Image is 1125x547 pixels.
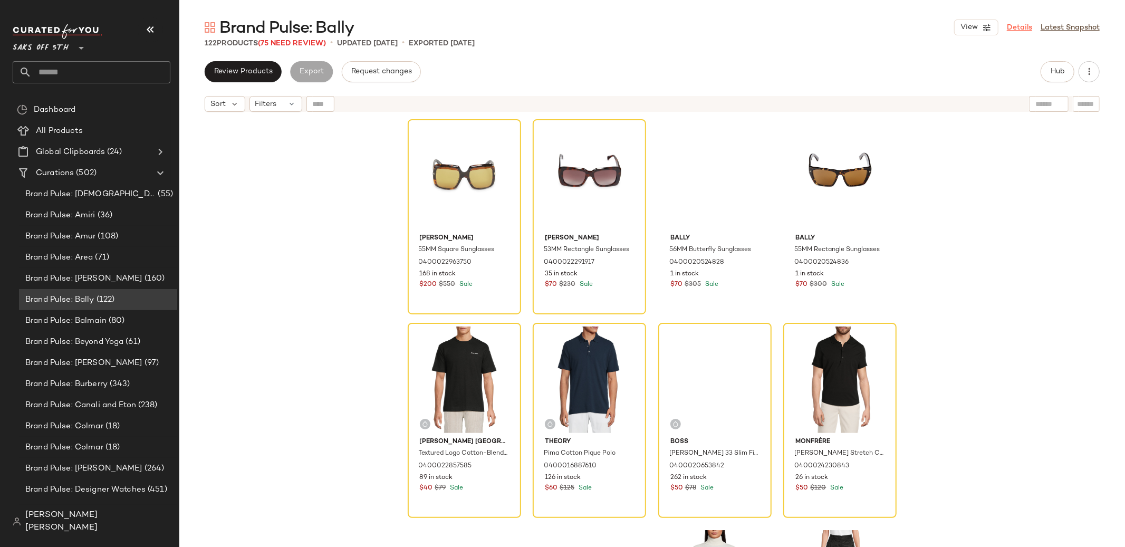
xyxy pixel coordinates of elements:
[560,484,574,493] span: $125
[420,473,453,483] span: 89 in stock
[25,509,170,534] span: [PERSON_NAME] [PERSON_NAME]
[107,315,125,327] span: (80)
[420,280,437,290] span: $200
[1007,22,1032,33] a: Details
[419,258,472,267] span: 0400022963750
[93,252,109,264] span: (71)
[1050,68,1065,76] span: Hub
[25,252,93,264] span: Brand Pulse: Area
[544,449,616,458] span: Pima Cotton Pique Polo
[205,61,282,82] button: Review Products
[105,146,122,158] span: (24)
[794,245,880,255] span: 55MM Rectangle Sunglasses
[448,485,464,492] span: Sale
[36,167,74,179] span: Curations
[787,123,893,229] img: 0400020524836
[205,40,217,47] span: 122
[142,357,159,369] span: (97)
[36,125,83,137] span: All Products
[25,484,146,496] span: Brand Pulse: Designer Watches
[954,20,998,35] button: View
[205,38,326,49] div: Products
[13,517,21,526] img: svg%3e
[960,23,978,32] span: View
[420,234,509,243] span: [PERSON_NAME]
[545,270,578,279] span: 35 in stock
[544,462,597,471] span: 0400016887610
[810,484,826,493] span: $120
[703,281,718,288] span: Sale
[25,505,98,517] span: Brand Pulse: DKNY
[795,280,807,290] span: $70
[210,99,226,110] span: Sort
[94,294,115,306] span: (122)
[411,327,517,433] img: 0400022857585_BLACK
[25,420,103,433] span: Brand Pulse: Colmar
[794,462,849,471] span: 0400024230843
[435,484,446,493] span: $79
[351,68,412,76] span: Request changes
[103,442,120,454] span: (18)
[337,38,398,49] p: updated [DATE]
[669,258,724,267] span: 0400020524828
[795,437,884,447] span: Monfrère
[330,37,333,50] span: •
[25,399,136,411] span: Brand Pulse: Canali and Eton
[685,280,701,290] span: $305
[545,234,634,243] span: [PERSON_NAME]
[536,123,642,229] img: 0400022291917_HAVANABROWN
[103,420,120,433] span: (18)
[576,485,592,492] span: Sale
[670,270,699,279] span: 1 in stock
[685,484,696,493] span: $78
[458,281,473,288] span: Sale
[795,484,808,493] span: $50
[123,336,140,348] span: (61)
[420,437,509,447] span: [PERSON_NAME] [GEOGRAPHIC_DATA]
[559,280,575,290] span: $230
[156,188,173,200] span: (55)
[108,378,130,390] span: (343)
[25,209,95,222] span: Brand Pulse: Amiri
[25,273,142,285] span: Brand Pulse: [PERSON_NAME]
[74,167,97,179] span: (502)
[34,104,75,116] span: Dashboard
[795,473,828,483] span: 26 in stock
[25,188,156,200] span: Brand Pulse: [DEMOGRAPHIC_DATA]
[670,437,759,447] span: Boss
[698,485,714,492] span: Sale
[810,280,827,290] span: $300
[25,378,108,390] span: Brand Pulse: Burberry
[95,209,113,222] span: (36)
[17,104,27,115] img: svg%3e
[545,280,557,290] span: $70
[411,123,517,229] img: 0400022963750_HAVANAAMBER
[669,462,724,471] span: 0400020653842
[578,281,593,288] span: Sale
[25,357,142,369] span: Brand Pulse: [PERSON_NAME]
[545,473,581,483] span: 126 in stock
[205,22,215,33] img: svg%3e
[670,234,759,243] span: Bally
[146,484,167,496] span: (451)
[420,484,433,493] span: $40
[136,399,158,411] span: (238)
[419,245,495,255] span: 55MM Square Sunglasses
[255,99,277,110] span: Filters
[36,146,105,158] span: Global Clipboards
[670,473,707,483] span: 262 in stock
[1041,61,1074,82] button: Hub
[25,231,95,243] span: Brand Pulse: Amur
[547,421,553,427] img: svg%3e
[669,245,751,255] span: 56MM Butterfly Sunglasses
[25,336,123,348] span: Brand Pulse: Beyond Yoga
[545,437,634,447] span: Theory
[829,281,844,288] span: Sale
[794,449,883,458] span: [PERSON_NAME] Stretch Cotton Polo Shirt
[536,327,642,433] img: 0400016887610_ECLIPSE
[25,463,142,475] span: Brand Pulse: [PERSON_NAME]
[794,258,849,267] span: 0400020524836
[544,258,594,267] span: 0400022291917
[419,449,508,458] span: Textured Logo Cotton-Blend T-Shirt
[795,234,884,243] span: Bally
